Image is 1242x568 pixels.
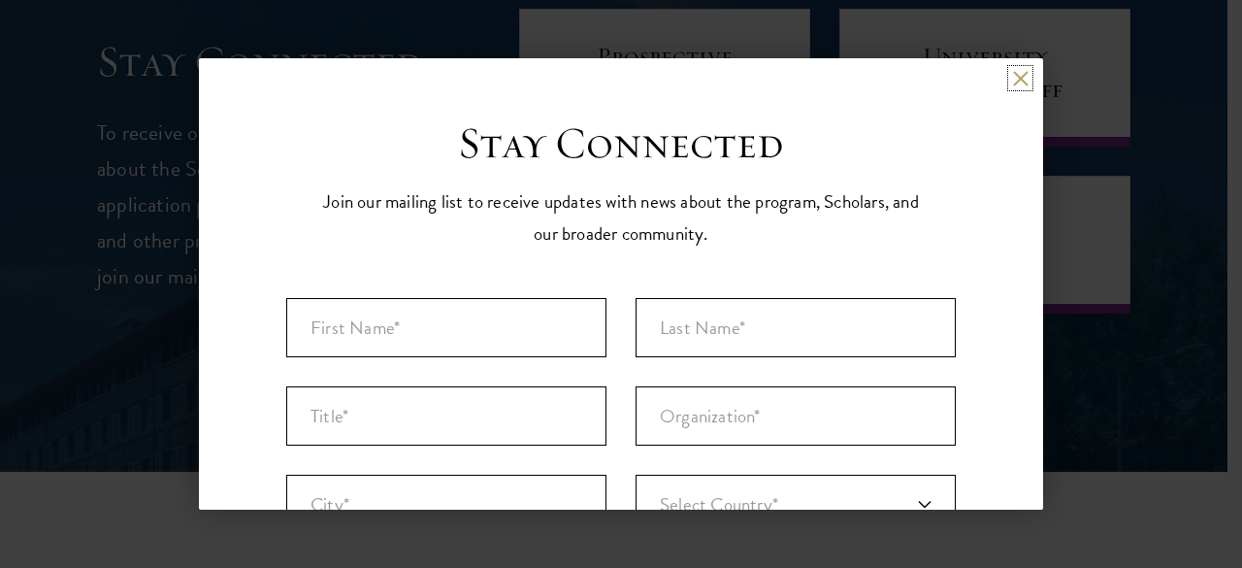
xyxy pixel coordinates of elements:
input: Organization* [636,386,956,446]
span: Select Country* [660,490,778,518]
input: Last Name* [636,298,956,357]
input: Title* [286,386,606,446]
input: City* [286,475,606,534]
h3: Stay Connected [458,117,784,171]
input: First Name* [286,298,606,357]
p: Join our mailing list to receive updates with news about the program, Scholars, and our broader c... [320,185,922,250]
